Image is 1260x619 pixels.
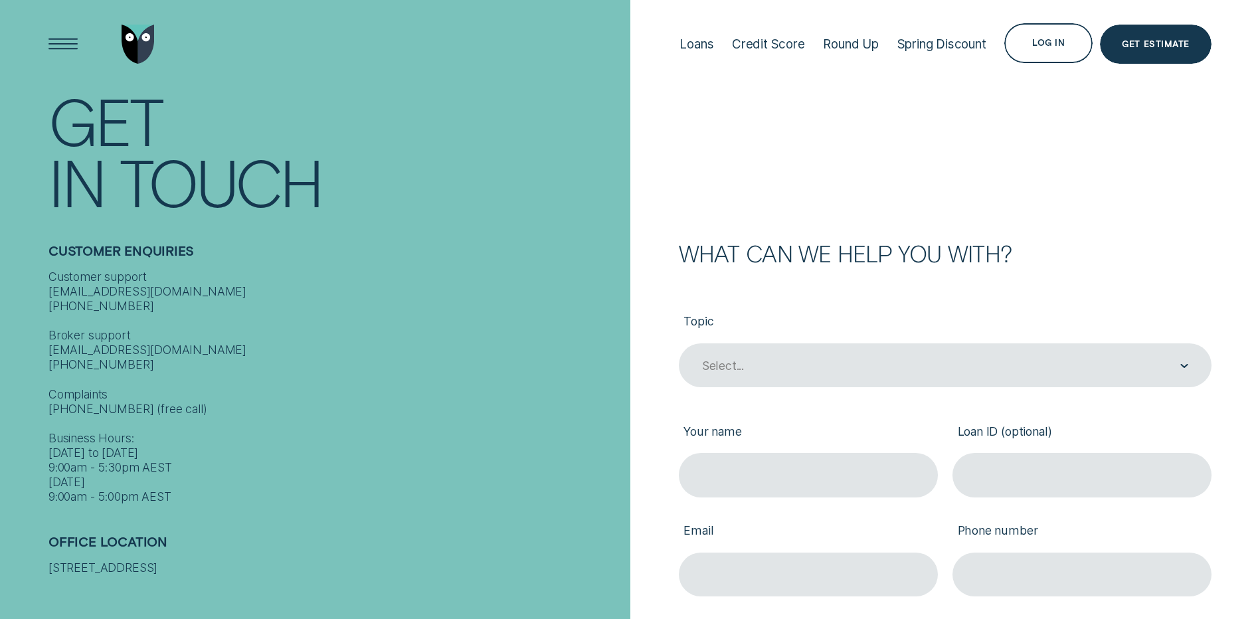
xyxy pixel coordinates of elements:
div: Credit Score [732,37,805,52]
label: Your name [679,412,938,453]
a: Get Estimate [1100,25,1212,64]
button: Log in [1004,23,1093,63]
div: Select... [702,359,744,373]
label: Phone number [952,512,1212,553]
h2: What can we help you with? [679,242,1212,264]
h2: Office Location [48,534,622,561]
div: Get [48,90,162,151]
img: Wisr [122,25,155,64]
div: In [48,151,104,213]
div: Spring Discount [897,37,986,52]
label: Topic [679,303,1212,343]
button: Open Menu [43,25,83,64]
div: Touch [120,151,321,213]
div: Round Up [823,37,879,52]
h1: Get In Touch [48,90,622,213]
div: Loans [679,37,713,52]
div: [STREET_ADDRESS] [48,561,622,575]
h2: Customer Enquiries [48,243,622,270]
label: Loan ID (optional) [952,412,1212,453]
div: Customer support [EMAIL_ADDRESS][DOMAIN_NAME] [PHONE_NUMBER] Broker support [EMAIL_ADDRESS][DOMAI... [48,270,622,505]
label: Email [679,512,938,553]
